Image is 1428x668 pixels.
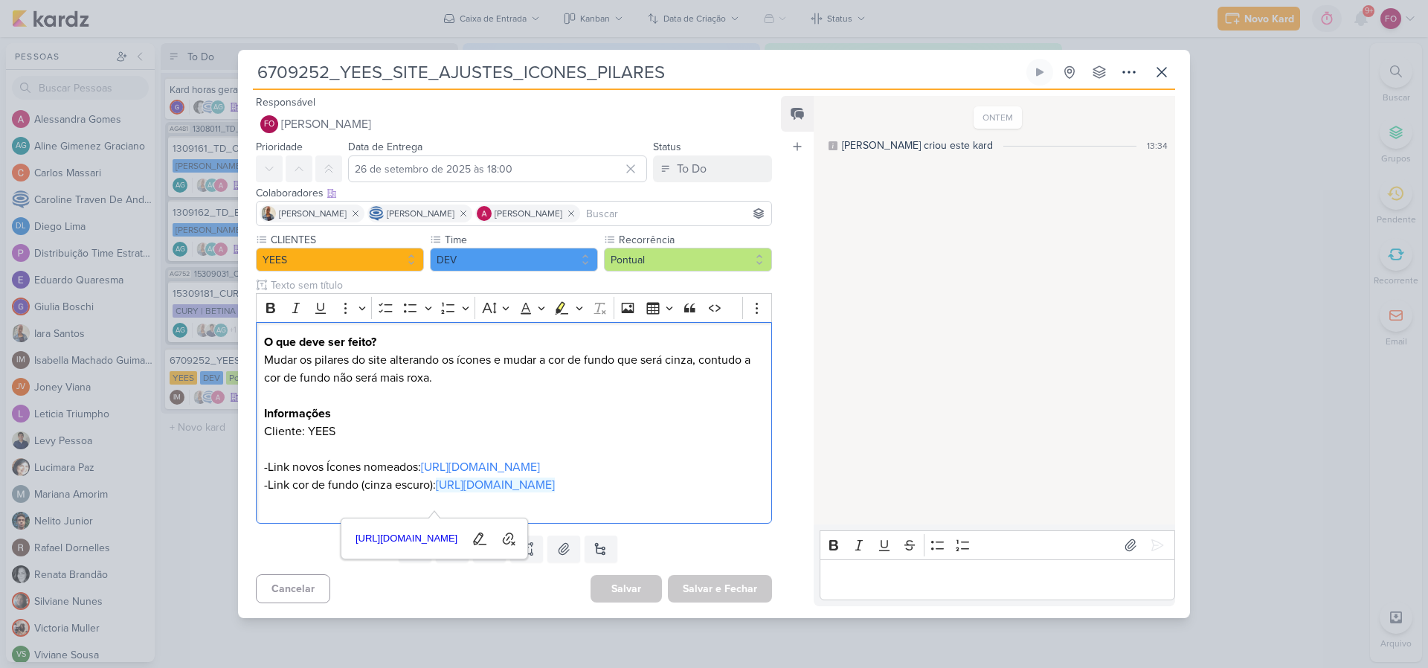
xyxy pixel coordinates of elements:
[256,185,772,201] div: Colaboradores
[281,115,371,133] span: [PERSON_NAME]
[604,248,772,272] button: Pontual
[1147,139,1168,152] div: 13:34
[387,207,454,220] span: [PERSON_NAME]
[421,460,540,475] a: [URL][DOMAIN_NAME]
[1034,66,1046,78] div: Ligar relógio
[443,232,598,248] label: Time
[256,248,424,272] button: YEES
[264,458,764,476] p: -Link novos Ícones nomeados:
[264,406,331,421] strong: Informações
[351,530,463,547] span: [URL][DOMAIN_NAME]
[279,207,347,220] span: [PERSON_NAME]
[583,205,768,222] input: Buscar
[261,206,276,221] img: Iara Santos
[256,293,772,322] div: Editor toolbar
[256,96,315,109] label: Responsável
[477,206,492,221] img: Alessandra Gomes
[617,232,772,248] label: Recorrência
[842,138,993,153] div: [PERSON_NAME] criou este kard
[264,423,764,440] p: Cliente: YEES
[269,232,424,248] label: CLIENTES
[268,277,772,293] input: Texto sem título
[677,160,707,178] div: To Do
[256,322,772,524] div: Editor editing area: main
[350,527,463,550] a: [URL][DOMAIN_NAME]
[264,335,376,350] strong: O que deve ser feito?
[256,141,303,153] label: Prioridade
[260,115,278,133] div: Fabio Oliveira
[253,59,1023,86] input: Kard Sem Título
[256,574,330,603] button: Cancelar
[264,121,274,129] p: FO
[430,248,598,272] button: DEV
[369,206,384,221] img: Caroline Traven De Andrade
[653,155,772,182] button: To Do
[820,559,1175,600] div: Editor editing area: main
[436,478,555,492] a: [URL][DOMAIN_NAME]
[256,111,772,138] button: FO [PERSON_NAME]
[653,141,681,153] label: Status
[264,476,764,494] p: -Link cor de fundo (cinza escuro):
[348,141,422,153] label: Data de Entrega
[348,155,647,182] input: Select a date
[495,207,562,220] span: [PERSON_NAME]
[264,351,764,387] p: Mudar os pilares do site alterando os ícones e mudar a cor de fundo que será cinza, contudo a cor...
[820,530,1175,559] div: Editor toolbar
